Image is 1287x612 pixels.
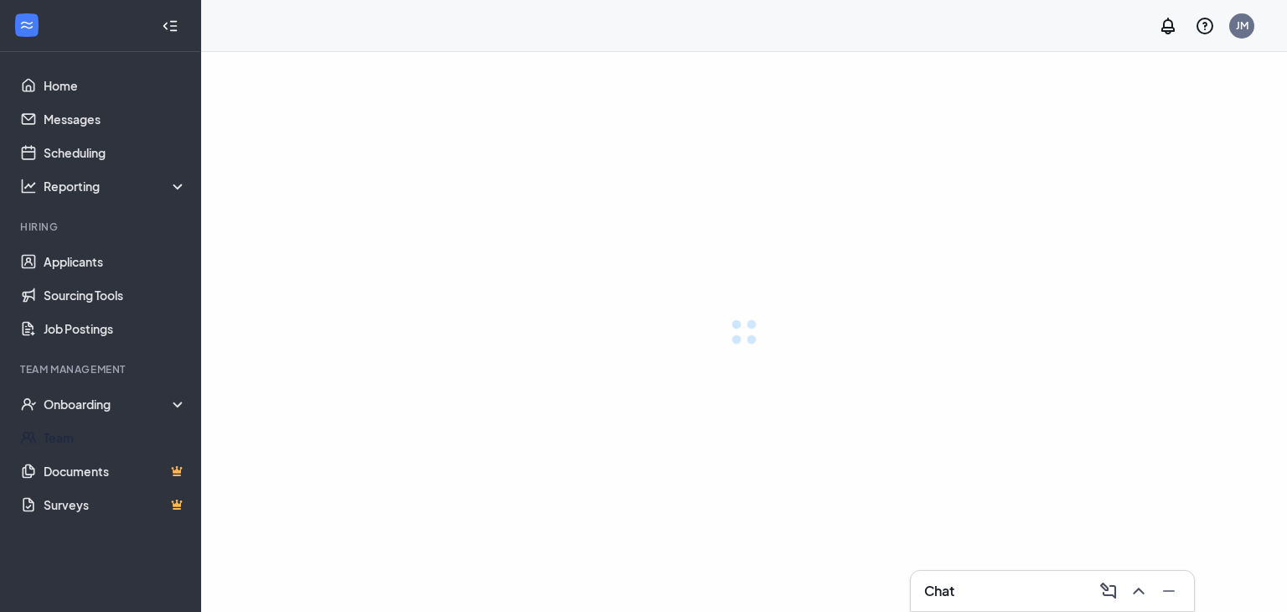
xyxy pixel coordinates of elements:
[20,178,37,194] svg: Analysis
[1093,578,1120,604] button: ComposeMessage
[1158,16,1178,36] svg: Notifications
[18,17,35,34] svg: WorkstreamLogo
[1159,581,1179,601] svg: Minimize
[1236,18,1248,33] div: JM
[20,220,183,234] div: Hiring
[1195,16,1215,36] svg: QuestionInfo
[44,136,187,169] a: Scheduling
[1129,581,1149,601] svg: ChevronUp
[44,312,187,345] a: Job Postings
[44,488,187,521] a: SurveysCrown
[162,18,178,34] svg: Collapse
[44,178,188,194] div: Reporting
[44,102,187,136] a: Messages
[924,582,954,600] h3: Chat
[44,421,187,454] a: Team
[1124,578,1150,604] button: ChevronUp
[1154,578,1181,604] button: Minimize
[20,362,183,376] div: Team Management
[20,396,37,412] svg: UserCheck
[44,278,187,312] a: Sourcing Tools
[44,396,188,412] div: Onboarding
[44,245,187,278] a: Applicants
[44,69,187,102] a: Home
[44,454,187,488] a: DocumentsCrown
[1098,581,1119,601] svg: ComposeMessage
